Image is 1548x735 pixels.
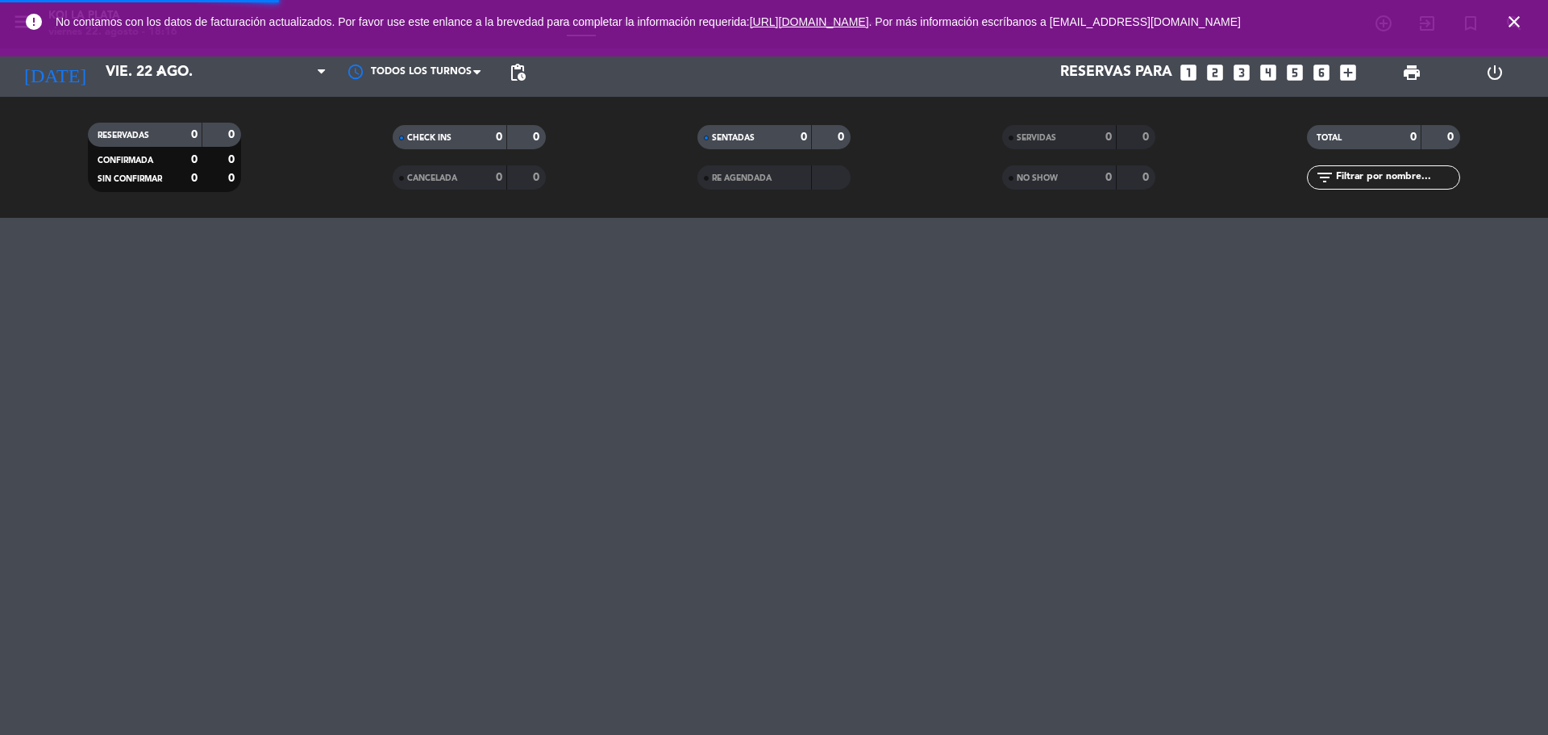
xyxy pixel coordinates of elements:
[150,63,169,82] i: arrow_drop_down
[1410,132,1417,143] strong: 0
[191,173,198,184] strong: 0
[1447,132,1457,143] strong: 0
[1485,63,1504,82] i: power_settings_new
[1105,172,1112,183] strong: 0
[228,129,238,140] strong: 0
[407,174,457,182] span: CANCELADA
[1142,132,1152,143] strong: 0
[508,63,527,82] span: pending_actions
[191,154,198,165] strong: 0
[496,132,502,143] strong: 0
[98,157,153,165] span: CONFIRMADA
[712,134,755,142] span: SENTADAS
[1205,62,1225,83] i: looks_two
[1060,65,1172,81] span: Reservas para
[98,132,149,140] span: RESERVADAS
[407,134,451,142] span: CHECK INS
[98,175,162,183] span: SIN CONFIRMAR
[496,172,502,183] strong: 0
[1315,168,1334,187] i: filter_list
[533,172,543,183] strong: 0
[1317,134,1342,142] span: TOTAL
[869,15,1241,28] a: . Por más información escríbanos a [EMAIL_ADDRESS][DOMAIN_NAME]
[838,132,847,143] strong: 0
[1017,134,1056,142] span: SERVIDAS
[1231,62,1252,83] i: looks_3
[1105,132,1112,143] strong: 0
[1142,172,1152,183] strong: 0
[1258,62,1279,83] i: looks_4
[1178,62,1199,83] i: looks_one
[1402,63,1421,82] span: print
[1338,62,1359,83] i: add_box
[712,174,772,182] span: RE AGENDADA
[1311,62,1332,83] i: looks_6
[533,132,543,143] strong: 0
[1504,12,1524,31] i: close
[12,55,98,90] i: [DATE]
[801,132,807,143] strong: 0
[1334,169,1459,186] input: Filtrar por nombre...
[228,173,238,184] strong: 0
[228,154,238,165] strong: 0
[56,15,1241,28] span: No contamos con los datos de facturación actualizados. Por favor use este enlance a la brevedad p...
[24,12,44,31] i: error
[1453,48,1536,97] div: LOG OUT
[191,129,198,140] strong: 0
[1017,174,1058,182] span: NO SHOW
[750,15,869,28] a: [URL][DOMAIN_NAME]
[1284,62,1305,83] i: looks_5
